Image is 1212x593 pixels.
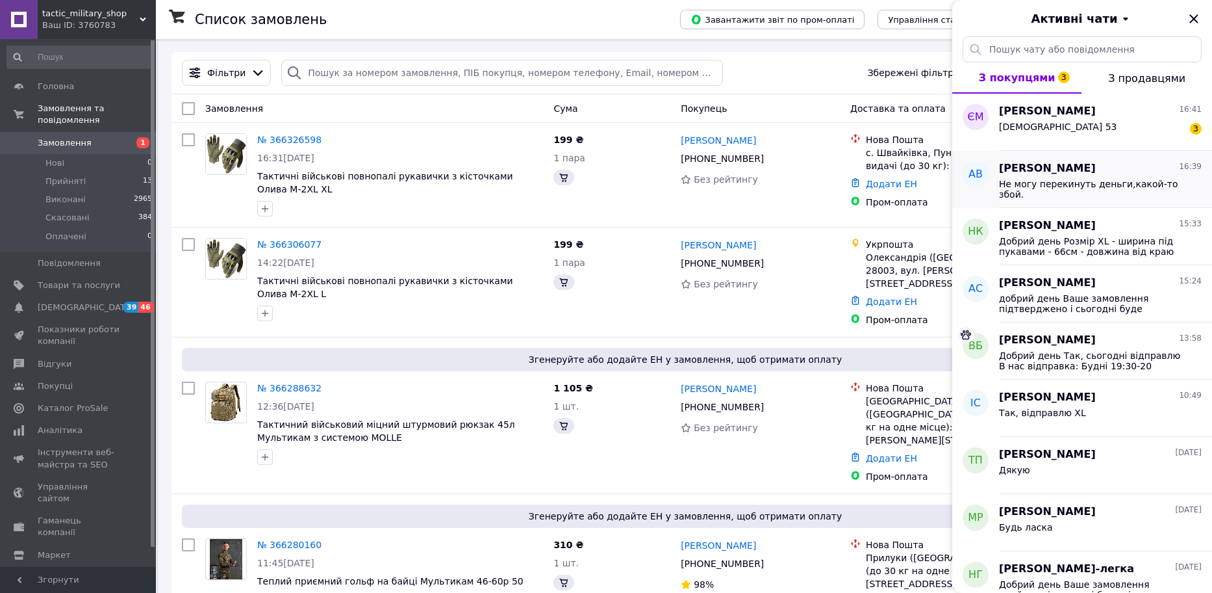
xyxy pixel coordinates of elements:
span: 1 пара [553,153,585,163]
span: Прийняті [45,176,86,187]
span: 13:58 [1179,333,1202,344]
span: ТП [968,453,983,468]
span: ІС [970,396,981,411]
span: [PERSON_NAME]-легка [999,562,1134,577]
div: с. Швайківка, Пункт приймання-видачі (до 30 кг): вул. Осівка, 2 [866,146,1043,172]
span: 46 [138,302,153,313]
span: 3 [1190,123,1202,135]
div: Пром-оплата [866,196,1043,209]
div: [GEOGRAPHIC_DATA] ([GEOGRAPHIC_DATA].), №189 (до 30 кг на одне місце): вул. [PERSON_NAME][STREET_... [866,395,1043,447]
span: Згенеруйте або додайте ЕН у замовлення, щоб отримати оплату [187,510,1183,523]
span: Збережені фільтри: [868,66,963,79]
button: МР[PERSON_NAME][DATE]Будь ласка [952,494,1212,551]
img: Фото товару [206,239,246,278]
span: Добрий день Так, сьогодні відправлю В нас відправка: Будні 19:30-20 година Вихідні 18:30-19 година [999,350,1183,371]
span: 16:31[DATE] [257,153,314,163]
div: Нова Пошта [866,538,1043,551]
span: 10:49 [1179,390,1202,401]
span: 12:36[DATE] [257,401,314,412]
a: Додати ЕН [866,296,917,307]
a: № 366306077 [257,239,322,250]
span: Головна [38,81,74,92]
a: Фото товару [205,382,247,423]
span: З продавцями [1108,72,1185,85]
span: [DEMOGRAPHIC_DATA] [38,302,134,313]
span: Скасовані [45,212,90,224]
img: Фото товару [210,382,243,423]
input: Пошук за номером замовлення, ПІБ покупця, номером телефону, Email, номером накладної [281,60,723,86]
span: 0 [147,231,152,243]
span: 310 ₴ [553,540,583,550]
a: Тактичні військові повнопалі рукавички з кісточками Олива M-2XL XL [257,171,513,194]
span: [DATE] [1175,447,1202,458]
a: Тактичний військовий міцний штурмовий рюкзак 45л Мультикам з системою MOLLE [257,419,515,443]
span: Інструменти веб-майстра та SEO [38,447,120,470]
a: [PERSON_NAME] [681,239,756,252]
div: [PHONE_NUMBER] [678,150,766,168]
span: Дякую [999,465,1030,475]
span: 13 [143,176,152,187]
input: Пошук чату або повідомлення [963,36,1202,62]
span: 3 [1058,72,1070,83]
span: Згенеруйте або додайте ЕН у замовлення, щоб отримати оплату [187,353,1183,366]
span: [PERSON_NAME] [999,447,1096,462]
a: Фото товару [205,538,247,580]
span: АВ [968,167,983,182]
span: Cума [553,103,577,114]
span: 1 шт. [553,401,579,412]
span: ВБ [968,339,983,354]
span: 16:41 [1179,104,1202,115]
span: [DEMOGRAPHIC_DATA] 53 [999,122,1117,132]
div: Олександрія ([GEOGRAPHIC_DATA].), 28003, вул. [PERSON_NAME][STREET_ADDRESS] [866,251,1043,290]
div: [PHONE_NUMBER] [678,398,766,416]
span: 11:45[DATE] [257,558,314,568]
button: АС[PERSON_NAME]15:24добрий день Ваше замовлення підтверджено і сьогодні буде відправлено [952,265,1212,323]
span: Так, відправлю XL [999,408,1086,418]
h1: Список замовлень [195,12,327,27]
span: 39 [123,302,138,313]
span: 15:33 [1179,218,1202,230]
span: 15:24 [1179,276,1202,287]
button: Активні чати [989,10,1176,27]
span: Будь ласка [999,522,1053,533]
span: Теплий приємний гольф на байці Мультикам 46-60р 50 [257,576,524,586]
button: НК[PERSON_NAME]15:33Добрий день Розмір XL - ширина під пукавами - 66см - довжина від краю плеча д... [952,208,1212,265]
span: Аналітика [38,425,82,436]
span: [PERSON_NAME] [999,104,1096,119]
a: [PERSON_NAME] [681,134,756,147]
span: Каталог ProSale [38,402,108,414]
span: Маркет [38,549,71,561]
span: Доставка та оплата [850,103,946,114]
span: Не могу перекинуть деньги,какой-то збой. [999,179,1183,200]
span: Покупці [38,380,73,392]
span: 16:39 [1179,161,1202,172]
button: Закрити [1186,11,1202,27]
span: Активні чати [1031,10,1117,27]
span: Управління статусами [888,15,987,25]
span: tactic_military_shop [42,8,140,20]
div: Укрпошта [866,238,1043,251]
a: [PERSON_NAME] [681,539,756,552]
span: Без рейтингу [694,423,758,433]
a: № 366280160 [257,540,322,550]
span: 199 ₴ [553,135,583,145]
input: Пошук [6,46,153,69]
span: [PERSON_NAME] [999,333,1096,348]
span: НК [968,224,983,239]
span: [PERSON_NAME] [999,505,1096,520]
button: Управління статусами [877,10,998,29]
button: ІС[PERSON_NAME]10:49Так, відправлю XL [952,380,1212,437]
span: 1 шт. [553,558,579,568]
span: Виконані [45,194,86,205]
span: Управління сайтом [38,481,120,505]
span: 384 [138,212,152,224]
span: [DATE] [1175,562,1202,573]
button: АВ[PERSON_NAME]16:39Не могу перекинуть деньги,какой-то збой. [952,151,1212,208]
span: 14:22[DATE] [257,257,314,268]
span: Без рейтингу [694,279,758,289]
div: Нова Пошта [866,133,1043,146]
span: Добрий день Розмір XL - ширина під пукавами - 66см - довжина від краю плеча до низу - 65см - довж... [999,236,1183,257]
a: Фото товару [205,238,247,280]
